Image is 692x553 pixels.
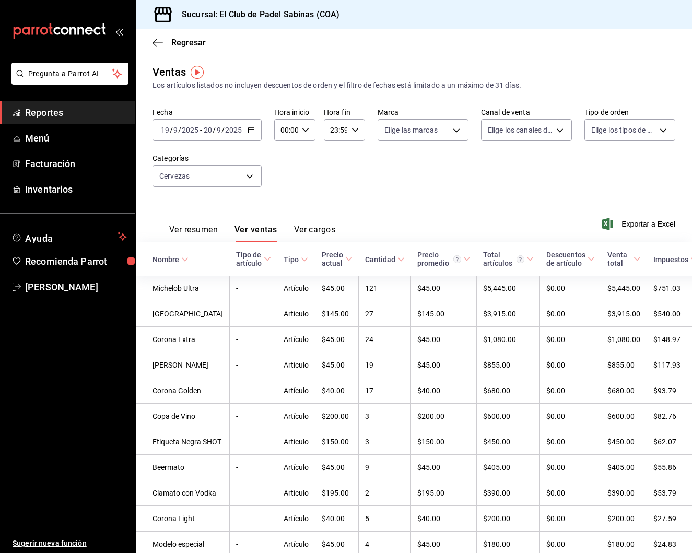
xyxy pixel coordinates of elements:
span: Sugerir nueva función [13,538,127,549]
span: / [178,126,181,134]
div: Ventas [153,64,186,80]
td: $0.00 [540,455,601,480]
label: Tipo de orden [584,109,675,116]
td: 3 [359,404,411,429]
td: $3,915.00 [601,301,647,327]
h3: Sucursal: El Club de Padel Sabinas (COA) [173,8,339,21]
td: [PERSON_NAME] [136,352,230,378]
td: $600.00 [601,404,647,429]
td: $145.00 [411,301,477,327]
td: $45.00 [315,327,359,352]
td: 24 [359,327,411,352]
td: Artículo [277,327,315,352]
div: navigation tabs [169,225,335,242]
td: $405.00 [477,455,540,480]
td: $390.00 [601,480,647,506]
input: -- [160,126,170,134]
td: Artículo [277,378,315,404]
td: - [230,455,277,480]
td: $450.00 [601,429,647,455]
td: $0.00 [540,429,601,455]
button: Regresar [153,38,206,48]
div: Cantidad [365,255,395,264]
input: -- [173,126,178,134]
span: Reportes [25,105,127,120]
div: Tipo [284,255,299,264]
span: Cervezas [159,171,190,181]
td: [GEOGRAPHIC_DATA] [136,301,230,327]
td: - [230,480,277,506]
td: Artículo [277,301,315,327]
span: Tipo [284,255,308,264]
td: $0.00 [540,378,601,404]
td: $0.00 [540,506,601,532]
td: $200.00 [411,404,477,429]
span: / [221,126,225,134]
td: Artículo [277,455,315,480]
td: Corona Light [136,506,230,532]
td: $0.00 [540,352,601,378]
td: $195.00 [315,480,359,506]
td: $40.00 [411,506,477,532]
td: 19 [359,352,411,378]
span: Ayuda [25,230,113,243]
label: Fecha [153,109,262,116]
td: Beermato [136,455,230,480]
span: Elige las marcas [384,125,438,135]
span: Pregunta a Parrot AI [28,68,112,79]
td: Etiqueta Negra SHOT [136,429,230,455]
td: $45.00 [411,327,477,352]
div: Tipo de artículo [236,251,262,267]
td: - [230,378,277,404]
span: Total artículos [483,251,534,267]
td: $0.00 [540,276,601,301]
svg: Precio promedio = Total artículos / cantidad [453,255,461,263]
td: $0.00 [540,480,601,506]
td: 3 [359,429,411,455]
span: Cantidad [365,255,405,264]
span: Descuentos de artículo [546,251,595,267]
td: Corona Extra [136,327,230,352]
label: Canal de venta [481,109,572,116]
td: $5,445.00 [477,276,540,301]
span: Precio actual [322,251,353,267]
td: $405.00 [601,455,647,480]
span: Precio promedio [417,251,471,267]
div: Los artículos listados no incluyen descuentos de orden y el filtro de fechas está limitado a un m... [153,80,675,91]
td: Corona Golden [136,378,230,404]
td: $1,080.00 [477,327,540,352]
td: $150.00 [411,429,477,455]
span: - [200,126,202,134]
td: 5 [359,506,411,532]
td: $45.00 [411,352,477,378]
td: - [230,506,277,532]
a: Pregunta a Parrot AI [7,76,128,87]
td: 121 [359,276,411,301]
span: / [213,126,216,134]
span: Regresar [171,38,206,48]
td: $195.00 [411,480,477,506]
td: Michelob Ultra [136,276,230,301]
td: $45.00 [315,276,359,301]
td: $0.00 [540,327,601,352]
td: - [230,301,277,327]
td: Artículo [277,352,315,378]
td: - [230,327,277,352]
td: 2 [359,480,411,506]
td: Artículo [277,276,315,301]
td: Artículo [277,404,315,429]
input: ---- [225,126,242,134]
button: Ver cargos [294,225,336,242]
div: Impuestos [653,255,688,264]
td: - [230,404,277,429]
td: - [230,352,277,378]
td: $680.00 [601,378,647,404]
span: Menú [25,131,127,145]
td: $5,445.00 [601,276,647,301]
td: Copa de Vino [136,404,230,429]
input: -- [216,126,221,134]
svg: El total artículos considera cambios de precios en los artículos así como costos adicionales por ... [517,255,524,263]
span: Nombre [153,255,189,264]
td: 27 [359,301,411,327]
button: Ver ventas [234,225,277,242]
